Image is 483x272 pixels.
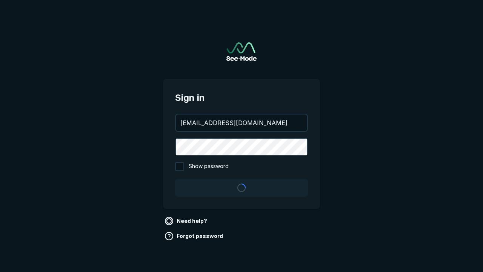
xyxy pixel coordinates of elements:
img: See-Mode Logo [226,42,257,61]
span: Show password [189,162,229,171]
input: your@email.com [176,114,307,131]
a: Need help? [163,215,210,227]
a: Forgot password [163,230,226,242]
a: Go to sign in [226,42,257,61]
span: Sign in [175,91,308,105]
